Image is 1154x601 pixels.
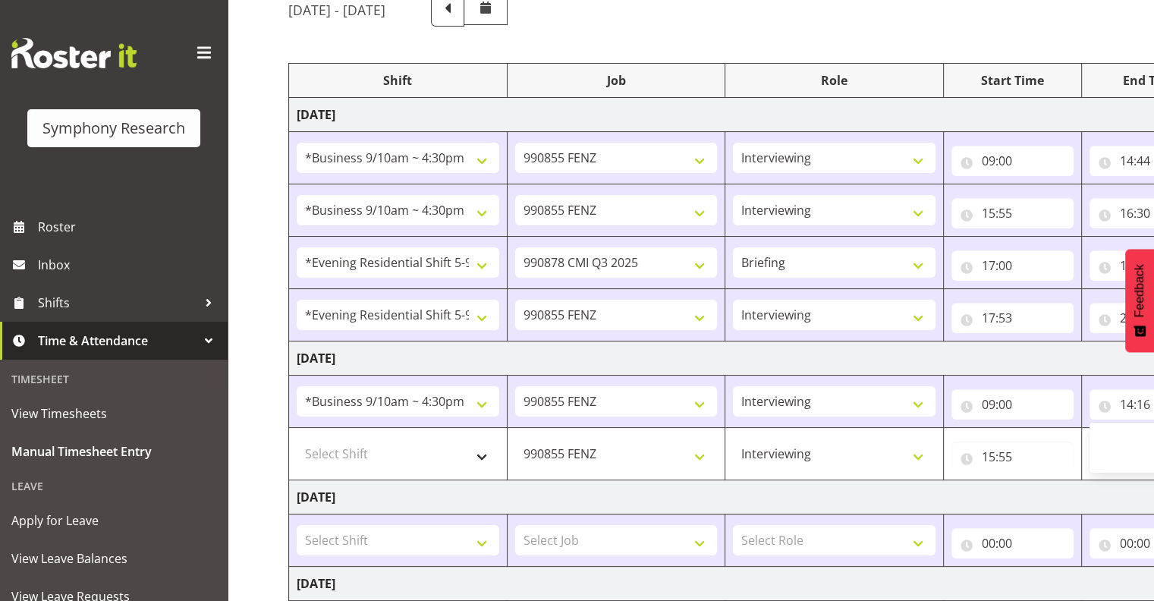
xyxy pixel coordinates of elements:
input: Click to select... [951,442,1074,472]
div: Job [515,71,718,90]
a: Apply for Leave [4,502,224,540]
div: Timesheet [4,363,224,395]
a: View Leave Balances [4,540,224,577]
div: Role [733,71,935,90]
span: Roster [38,216,220,238]
input: Click to select... [951,528,1074,559]
input: Click to select... [951,250,1074,281]
input: Click to select... [951,389,1074,420]
span: View Leave Balances [11,547,216,570]
div: Leave [4,470,224,502]
input: Click to select... [951,146,1074,176]
input: Click to select... [951,303,1074,333]
div: Symphony Research [42,117,185,140]
div: Shift [297,71,499,90]
a: View Timesheets [4,395,224,433]
div: Start Time [951,71,1074,90]
img: Rosterit website logo [11,38,137,68]
span: Feedback [1133,264,1146,317]
span: View Timesheets [11,402,216,425]
h5: [DATE] - [DATE] [288,2,385,18]
span: Inbox [38,253,220,276]
input: Click to select... [951,198,1074,228]
span: Apply for Leave [11,509,216,532]
span: Shifts [38,291,197,314]
button: Feedback - Show survey [1125,249,1154,352]
a: Manual Timesheet Entry [4,433,224,470]
span: Manual Timesheet Entry [11,440,216,463]
span: Time & Attendance [38,329,197,352]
